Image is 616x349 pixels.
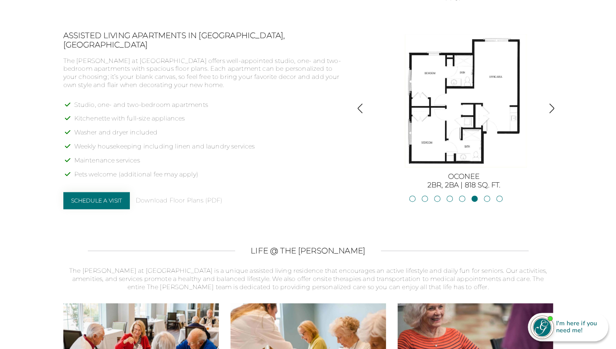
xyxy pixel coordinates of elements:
button: Show next [546,103,557,115]
li: Maintenance services [74,157,344,171]
li: Kitchenette with full-size appliances [74,115,344,129]
a: Download Floor Plans (PDF) [136,197,222,205]
h3: Oconee 2BR, 2BA | 818 sq. ft. [376,173,551,189]
div: I'm here if you need me! [554,319,603,335]
li: Pets welcome (additional fee may apply) [74,171,344,185]
img: avatar [531,316,553,339]
button: Show previous [355,103,365,115]
p: The [PERSON_NAME] at [GEOGRAPHIC_DATA] offers well-appointed studio, one- and two-bedroom apartme... [63,57,344,89]
a: Schedule a Visit [63,192,130,209]
h2: Assisted Living Apartments in [GEOGRAPHIC_DATA], [GEOGRAPHIC_DATA] [63,31,344,49]
li: Weekly housekeeping including linen and laundry services [74,143,344,157]
li: Studio, one- and two-bedroom apartments [74,101,344,115]
img: Show previous [355,103,365,113]
h2: LIFE @ THE [PERSON_NAME] [251,246,365,255]
p: The [PERSON_NAME] at [GEOGRAPHIC_DATA] is a unique assisted living residence that encourages an a... [63,267,553,291]
img: Show next [546,103,557,113]
li: Washer and dryer included [74,129,344,143]
img: Glen_AL-Oconee-818-sf.jpg [394,31,534,171]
